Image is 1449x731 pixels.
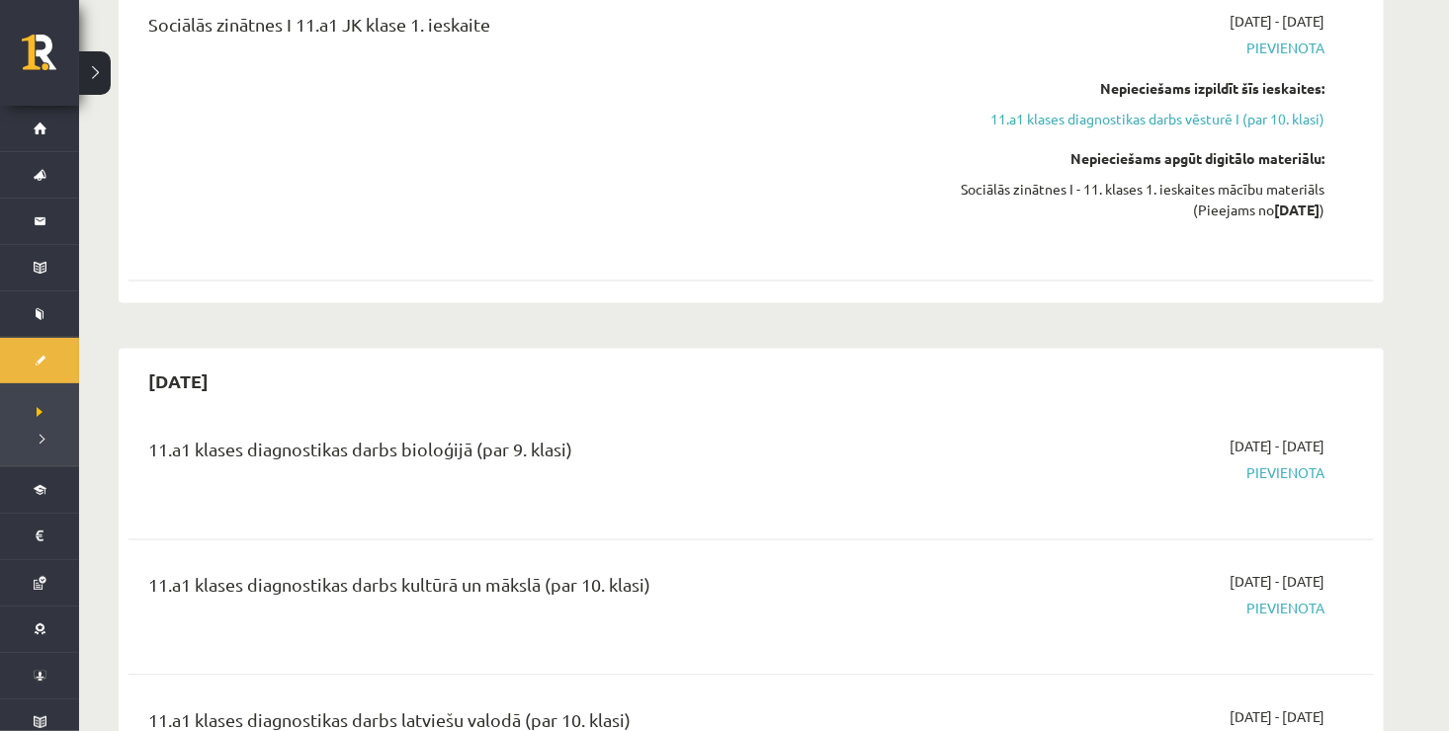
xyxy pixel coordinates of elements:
[22,35,79,84] a: Rīgas 1. Tālmācības vidusskola
[128,359,228,405] h2: [DATE]
[1230,707,1324,728] span: [DATE] - [DATE]
[952,38,1324,58] span: Pievienota
[1230,11,1324,32] span: [DATE] - [DATE]
[952,109,1324,129] a: 11.a1 klases diagnostikas darbs vēsturē I (par 10. klasi)
[148,11,922,47] div: Sociālās zinātnes I 11.a1 JK klase 1. ieskaite
[1274,202,1320,219] strong: [DATE]
[1230,572,1324,593] span: [DATE] - [DATE]
[148,572,922,609] div: 11.a1 klases diagnostikas darbs kultūrā un mākslā (par 10. klasi)
[952,599,1324,619] span: Pievienota
[952,149,1324,170] div: Nepieciešams apgūt digitālo materiālu:
[148,437,922,473] div: 11.a1 klases diagnostikas darbs bioloģijā (par 9. klasi)
[952,180,1324,221] div: Sociālās zinātnes I - 11. klases 1. ieskaites mācību materiāls (Pieejams no )
[1230,437,1324,457] span: [DATE] - [DATE]
[952,78,1324,99] div: Nepieciešams izpildīt šīs ieskaites:
[952,463,1324,484] span: Pievienota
